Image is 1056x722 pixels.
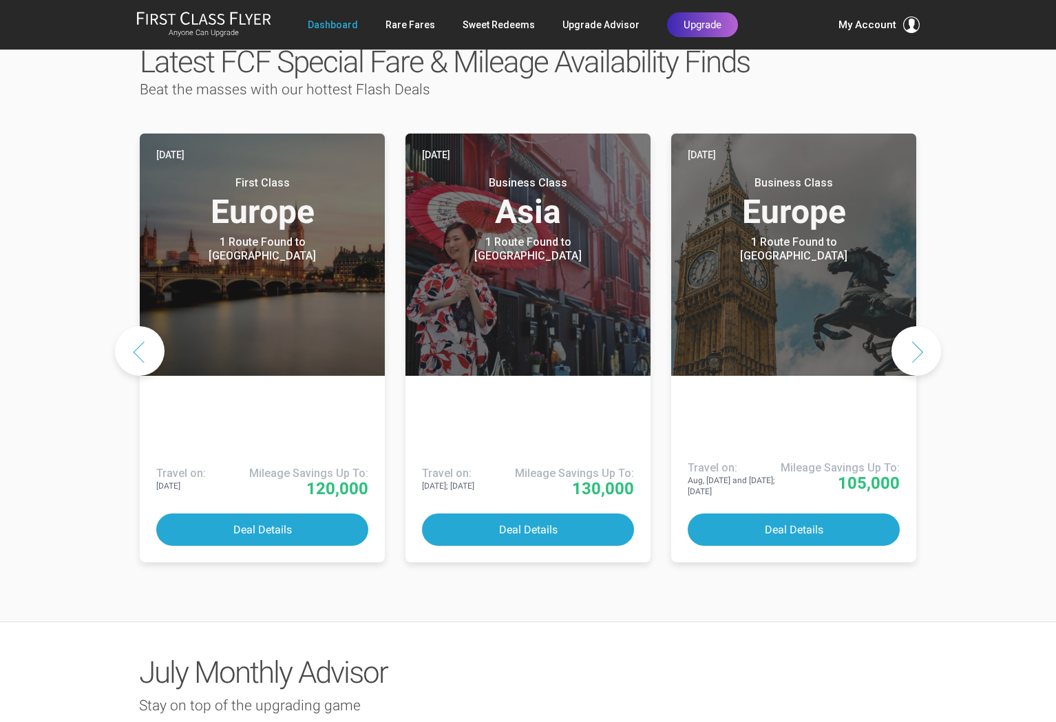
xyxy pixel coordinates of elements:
[140,81,430,98] span: Beat the masses with our hottest Flash Deals
[156,513,368,546] button: Deal Details
[442,176,614,190] small: Business Class
[838,17,920,33] button: My Account
[139,697,361,714] span: Stay on top of the upgrading game
[463,12,535,37] a: Sweet Redeems
[156,147,184,162] time: [DATE]
[386,12,435,37] a: Rare Fares
[156,176,368,229] h3: Europe
[176,235,348,263] div: 1 Route Found to [GEOGRAPHIC_DATA]
[708,235,880,263] div: 1 Route Found to [GEOGRAPHIC_DATA]
[176,176,348,190] small: First Class
[891,326,941,376] button: Next slide
[688,176,900,229] h3: Europe
[562,12,640,37] a: Upgrade Advisor
[136,11,271,39] a: First Class FlyerAnyone Can Upgrade
[140,134,385,562] a: [DATE] First ClassEurope 1 Route Found to [GEOGRAPHIC_DATA] Use These Miles / Points: Travel on: ...
[422,147,450,162] time: [DATE]
[139,655,388,690] span: July Monthly Advisor
[671,134,916,562] a: [DATE] Business ClassEurope 1 Route Found to [GEOGRAPHIC_DATA] Use These Miles / Points: Travel o...
[422,176,634,229] h3: Asia
[115,326,165,376] button: Previous slide
[688,513,900,546] button: Deal Details
[405,134,651,562] a: [DATE] Business ClassAsia 1 Route Found to [GEOGRAPHIC_DATA] Use These Miles / Points: Travel on:...
[308,12,358,37] a: Dashboard
[838,17,896,33] span: My Account
[136,28,271,38] small: Anyone Can Upgrade
[136,11,271,25] img: First Class Flyer
[442,235,614,263] div: 1 Route Found to [GEOGRAPHIC_DATA]
[688,147,716,162] time: [DATE]
[422,513,634,546] button: Deal Details
[140,44,750,80] span: Latest FCF Special Fare & Mileage Availability Finds
[667,12,738,37] a: Upgrade
[708,176,880,190] small: Business Class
